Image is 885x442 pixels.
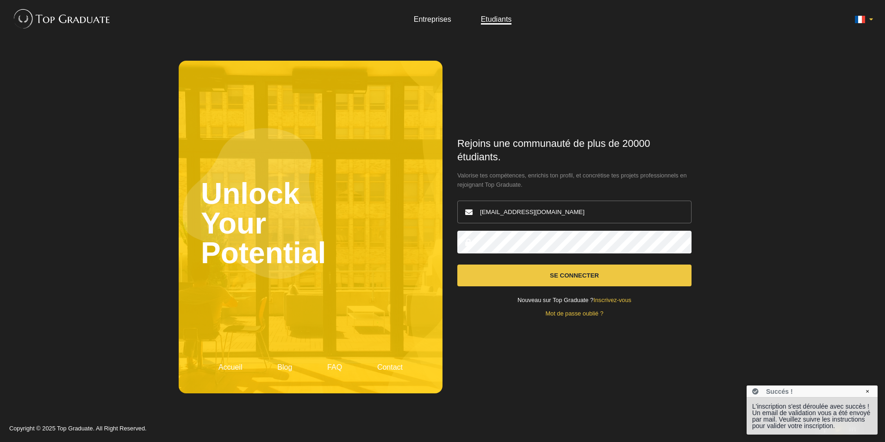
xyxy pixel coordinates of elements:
span: Valorise tes compétences, enrichis ton profil, et concrétise tes projets professionnels en rejoig... [457,171,692,189]
a: Contact [377,363,403,371]
a: Entreprises [414,15,451,23]
a: Etudiants [481,15,512,23]
div: L'inscription s'est déroulée avec succès ! Un email de validation vous a été envoyé par mail. Veu... [747,398,878,435]
h2: Unlock Your Potential [201,83,420,363]
button: Close [863,387,872,395]
input: Email [457,201,692,223]
a: Blog [277,363,292,371]
h1: Rejoins une communauté de plus de 20000 étudiants. [457,137,692,164]
a: Inscrivez-vous [593,297,631,303]
a: Accueil [218,363,243,371]
strong: Succés ! [766,388,863,395]
div: Nouveau sur Top Graduate ? [457,297,692,303]
a: FAQ [327,363,342,371]
img: Top Graduate [9,5,111,32]
p: Copyright © 2025 Top Graduate. All Right Reserved. [9,426,812,432]
a: Mot de passe oublié ? [545,310,603,317]
span: × [866,388,869,395]
button: Se connecter [457,265,692,286]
